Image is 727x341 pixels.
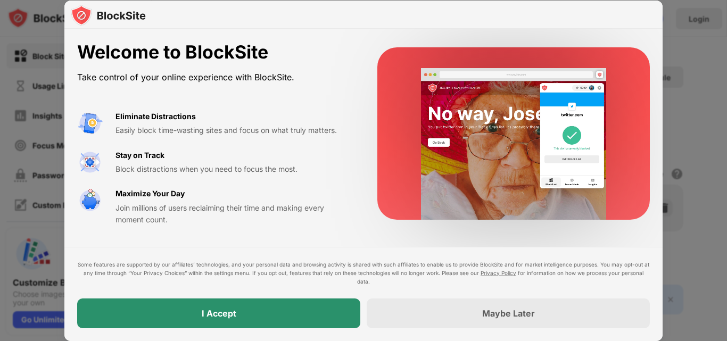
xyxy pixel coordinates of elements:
div: Maybe Later [482,308,535,319]
div: Welcome to BlockSite [77,41,352,63]
div: Eliminate Distractions [115,111,196,122]
div: Join millions of users reclaiming their time and making every moment count. [115,202,352,226]
div: Take control of your online experience with BlockSite. [77,70,352,85]
div: Block distractions when you need to focus the most. [115,163,352,175]
img: value-safe-time.svg [77,188,103,213]
div: Maximize Your Day [115,188,185,199]
img: value-avoid-distractions.svg [77,111,103,136]
div: Easily block time-wasting sites and focus on what truly matters. [115,124,352,136]
a: Privacy Policy [481,270,516,276]
div: Some features are supported by our affiliates’ technologies, and your personal data and browsing ... [77,260,650,286]
img: logo-blocksite.svg [71,5,146,26]
img: value-focus.svg [77,149,103,175]
div: Stay on Track [115,149,164,161]
div: I Accept [202,308,236,319]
